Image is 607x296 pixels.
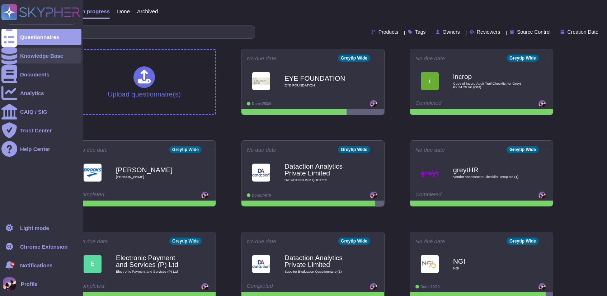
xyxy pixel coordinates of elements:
[477,29,500,34] span: Reviewers
[421,164,439,182] img: Logo
[169,146,202,153] div: Greytip Wide
[415,56,445,61] span: No due date
[538,283,546,290] img: user
[517,29,550,34] span: Source Control
[507,55,539,62] div: Greytip Wide
[415,192,503,199] div: Completed
[1,48,81,64] a: Knowledge Base
[415,239,445,244] span: No due date
[370,283,377,290] img: user
[247,56,276,61] span: No due date
[21,281,38,287] span: Profile
[453,258,525,265] b: NGI
[20,146,50,152] div: Help Center
[20,90,44,96] div: Analytics
[78,239,108,244] span: No due date
[338,55,370,62] div: Greytip Wide
[252,164,270,182] img: Logo
[1,85,81,101] a: Analytics
[284,178,356,182] span: DATACTION IMP QUEIRES
[78,192,166,199] div: Completed
[1,276,21,292] button: user
[20,225,49,231] div: Light mode
[20,34,59,40] div: Questionnaires
[421,255,439,273] img: Logo
[284,270,356,273] span: Supplier Evaluation Questionnaire (1)
[20,244,68,249] div: Chrome Extension
[169,238,202,245] div: Greytip Wide
[201,192,208,199] img: user
[538,100,546,107] img: user
[1,239,81,254] a: Chrome Extension
[252,255,270,273] img: Logo
[116,166,188,173] b: [PERSON_NAME]
[20,53,63,58] div: Knowledge Base
[116,175,188,179] span: [PERSON_NAME]
[420,285,439,289] span: Done: 19/20
[247,239,276,244] span: No due date
[1,122,81,138] a: Trust Center
[117,9,130,14] span: Done
[20,128,52,133] div: Trust Center
[538,192,546,199] img: user
[378,29,398,34] span: Products
[1,104,81,119] a: CAIQ / SIG
[78,283,166,290] div: Completed
[84,164,102,182] img: Logo
[453,175,525,179] span: Vendor Assessment Checklist Template (1)
[453,267,525,270] span: NGI
[421,72,439,90] div: i
[415,29,426,34] span: Tags
[415,100,503,107] div: Completed
[443,29,460,34] span: Owners
[20,263,53,268] span: Notifications
[284,254,356,268] b: Dataction Analytics Private Limited
[284,163,356,177] b: Dataction Analytics Private Limited
[453,73,525,80] b: incrop
[84,255,102,273] div: E
[338,238,370,245] div: Greytip Wide
[284,75,356,82] b: EYE FOUNDATION
[507,146,539,153] div: Greytip Wide
[453,166,525,173] b: greytHR
[116,270,188,273] span: Electronic Payment and Services (P) Ltd
[116,254,188,268] b: Electronic Payment and Services (P) Ltd
[415,147,445,152] span: No due date
[78,147,108,152] span: No due date
[3,277,16,290] img: user
[137,9,158,14] span: Archived
[284,84,356,87] span: EYE FOUNDATION
[20,72,50,77] div: Documents
[108,66,181,98] div: Upload questionnaire(s)
[247,147,276,152] span: No due date
[338,146,370,153] div: Greytip Wide
[201,283,208,290] img: user
[10,262,15,267] div: 9+
[1,29,81,45] a: Questionnaires
[1,66,81,82] a: Documents
[252,72,270,90] img: Logo
[252,193,271,197] span: Done: 74/79
[507,238,539,245] div: Greytip Wide
[80,9,110,14] span: In progress
[370,192,377,199] img: user
[1,141,81,157] a: Help Center
[28,26,255,38] input: Search by keywords
[247,283,335,290] div: Completed
[453,82,525,89] span: Copy of Incorp Audit Trail Checklist for Greyt FY 24 25 V0 (003)
[20,109,47,114] div: CAIQ / SIG
[568,29,598,34] span: Creation Date
[252,102,271,106] span: Done: 25/34
[370,100,377,107] img: user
